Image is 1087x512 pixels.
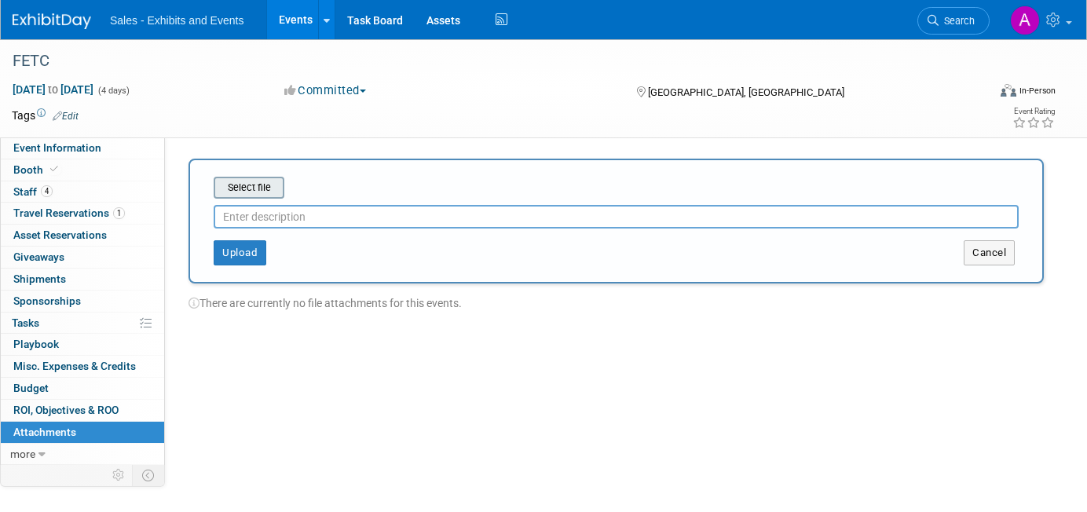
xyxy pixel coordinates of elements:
a: more [1,444,164,465]
span: Shipments [13,272,66,285]
span: Staff [13,185,53,198]
a: Shipments [1,269,164,290]
a: Search [917,7,990,35]
a: Attachments [1,422,164,443]
span: (4 days) [97,86,130,96]
a: Playbook [1,334,164,355]
img: ExhibitDay [13,13,91,29]
td: Toggle Event Tabs [133,465,165,485]
span: 4 [41,185,53,197]
span: ROI, Objectives & ROO [13,404,119,416]
div: Event Format [902,82,1056,105]
button: Upload [214,240,266,265]
img: Alexandra Horne [1010,5,1040,35]
td: Personalize Event Tab Strip [105,465,133,485]
div: There are currently no file attachments for this events. [188,283,1044,311]
span: more [10,448,35,460]
span: Attachments [13,426,76,438]
span: Misc. Expenses & Credits [13,360,136,372]
span: Sponsorships [13,294,81,307]
button: Cancel [964,240,1015,265]
span: Event Information [13,141,101,154]
div: Event Rating [1012,108,1055,115]
a: Asset Reservations [1,225,164,246]
a: Tasks [1,313,164,334]
a: Sponsorships [1,291,164,312]
span: Booth [13,163,61,176]
a: Giveaways [1,247,164,268]
a: ROI, Objectives & ROO [1,400,164,421]
span: Sales - Exhibits and Events [110,14,243,27]
i: Booth reservation complete [50,165,58,174]
span: [GEOGRAPHIC_DATA], [GEOGRAPHIC_DATA] [648,86,844,98]
img: Format-Inperson.png [1001,84,1016,97]
a: Edit [53,111,79,122]
button: Committed [279,82,372,99]
a: Event Information [1,137,164,159]
a: Booth [1,159,164,181]
span: Budget [13,382,49,394]
span: [DATE] [DATE] [12,82,94,97]
span: Travel Reservations [13,207,125,219]
span: Search [939,15,975,27]
input: Enter description [214,205,1019,229]
a: Misc. Expenses & Credits [1,356,164,377]
span: 1 [113,207,125,219]
a: Travel Reservations1 [1,203,164,224]
a: Staff4 [1,181,164,203]
div: In-Person [1019,85,1056,97]
td: Tags [12,108,79,123]
div: FETC [7,47,967,75]
a: Budget [1,378,164,399]
span: to [46,83,60,96]
span: Asset Reservations [13,229,107,241]
span: Playbook [13,338,59,350]
span: Tasks [12,316,39,329]
span: Giveaways [13,251,64,263]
